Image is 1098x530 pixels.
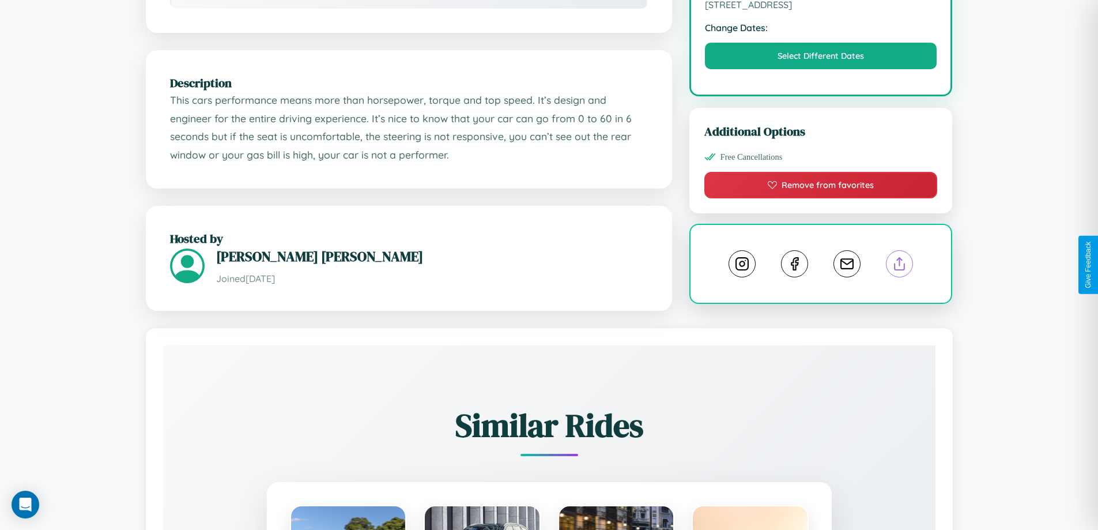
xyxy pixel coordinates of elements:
[216,247,648,266] h3: [PERSON_NAME] [PERSON_NAME]
[704,172,938,198] button: Remove from favorites
[704,123,938,140] h3: Additional Options
[12,491,39,518] div: Open Intercom Messenger
[720,152,783,162] span: Free Cancellations
[203,403,895,448] h2: Similar Rides
[1084,242,1092,288] div: Give Feedback
[705,43,937,69] button: Select Different Dates
[216,270,648,287] p: Joined [DATE]
[705,22,937,33] strong: Change Dates:
[170,230,648,247] h2: Hosted by
[170,74,648,91] h2: Description
[170,91,648,164] p: This cars performance means more than horsepower, torque and top speed. It’s design and engineer ...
